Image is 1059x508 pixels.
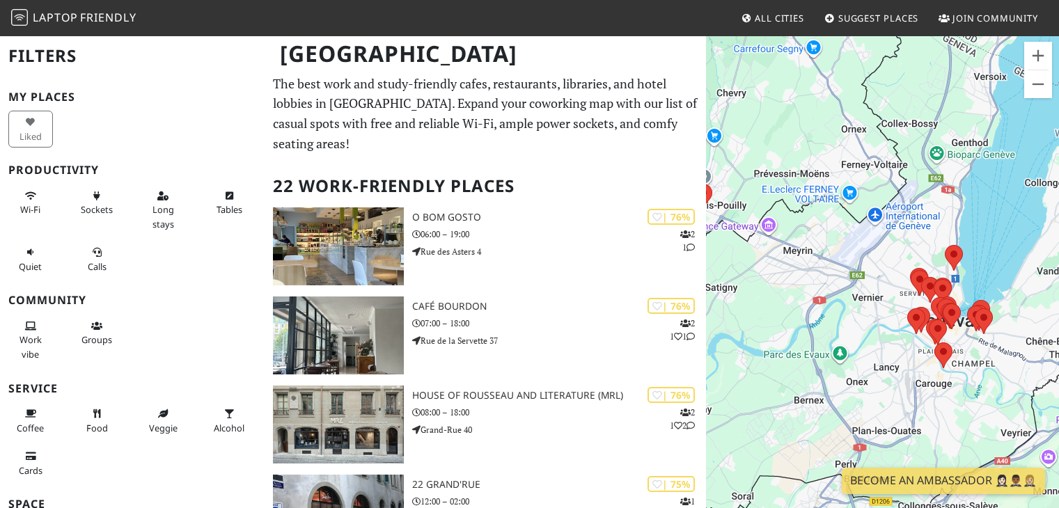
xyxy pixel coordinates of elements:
[88,260,107,273] span: Video/audio calls
[74,184,119,221] button: Sockets
[273,74,698,154] p: The best work and study-friendly cafes, restaurants, libraries, and hotel lobbies in [GEOGRAPHIC_...
[273,207,403,285] img: O Bom Gosto
[670,317,695,343] p: 2 1 1
[8,164,256,177] h3: Productivity
[74,241,119,278] button: Calls
[8,35,256,77] h2: Filters
[412,228,707,241] p: 06:00 – 19:00
[670,406,695,432] p: 2 1 2
[81,203,113,216] span: Power sockets
[838,12,919,24] span: Suggest Places
[933,6,1044,31] a: Join Community
[265,386,706,463] a: House of Rousseau and Literature (MRL) | 76% 212 House of Rousseau and Literature (MRL) 08:00 – 1...
[412,301,707,312] h3: Café Bourdon
[412,317,707,330] p: 07:00 – 18:00
[19,333,42,360] span: People working
[11,6,136,31] a: LaptopFriendly LaptopFriendly
[273,296,403,374] img: Café Bourdon
[648,387,695,403] div: | 76%
[8,294,256,307] h3: Community
[141,402,185,439] button: Veggie
[81,333,112,346] span: Group tables
[86,422,108,434] span: Food
[273,165,698,207] h2: 22 Work-Friendly Places
[648,298,695,314] div: | 76%
[412,245,707,258] p: Rue des Asters 4
[8,241,53,278] button: Quiet
[265,296,706,374] a: Café Bourdon | 76% 211 Café Bourdon 07:00 – 18:00 Rue de la Servette 37
[1024,42,1052,70] button: Zoom in
[755,12,804,24] span: All Cities
[80,10,136,25] span: Friendly
[8,90,256,104] h3: My Places
[648,476,695,492] div: | 75%
[141,184,185,235] button: Long stays
[33,10,78,25] span: Laptop
[8,445,53,482] button: Cards
[149,422,178,434] span: Veggie
[1024,70,1052,98] button: Zoom out
[412,406,707,419] p: 08:00 – 18:00
[207,184,251,221] button: Tables
[412,423,707,436] p: Grand-Rue 40
[8,382,256,395] h3: Service
[19,260,42,273] span: Quiet
[412,390,707,402] h3: House of Rousseau and Literature (MRL)
[214,422,244,434] span: Alcohol
[74,315,119,351] button: Groups
[412,334,707,347] p: Rue de la Servette 37
[412,479,707,491] h3: 22 grand'rue
[207,402,251,439] button: Alcohol
[265,207,706,285] a: O Bom Gosto | 76% 21 O Bom Gosto 06:00 – 19:00 Rue des Asters 4
[8,402,53,439] button: Coffee
[680,228,695,254] p: 2 1
[11,9,28,26] img: LaptopFriendly
[8,315,53,365] button: Work vibe
[412,212,707,223] h3: O Bom Gosto
[819,6,925,31] a: Suggest Places
[412,495,707,508] p: 12:00 – 02:00
[217,203,242,216] span: Work-friendly tables
[17,422,44,434] span: Coffee
[8,184,53,221] button: Wi-Fi
[74,402,119,439] button: Food
[735,6,810,31] a: All Cities
[20,203,40,216] span: Stable Wi-Fi
[19,464,42,477] span: Credit cards
[952,12,1038,24] span: Join Community
[269,35,703,73] h1: [GEOGRAPHIC_DATA]
[152,203,174,230] span: Long stays
[273,386,403,463] img: House of Rousseau and Literature (MRL)
[648,209,695,225] div: | 76%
